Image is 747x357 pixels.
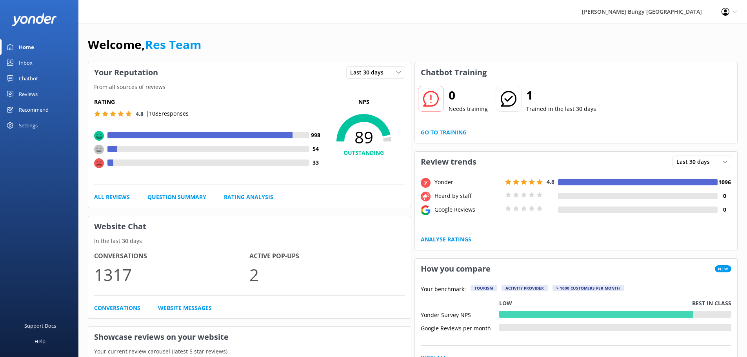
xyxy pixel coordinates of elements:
p: | 1085 responses [146,109,189,118]
h4: Conversations [94,251,249,261]
h4: 998 [309,131,323,140]
h4: 33 [309,158,323,167]
div: Inbox [19,55,33,71]
h4: OUTSTANDING [323,149,405,157]
a: Website Messages [158,304,212,312]
div: Chatbot [19,71,38,86]
div: Settings [19,118,38,133]
h3: How you compare [415,259,496,279]
img: yonder-white-logo.png [12,13,57,26]
p: From all sources of reviews [88,83,411,91]
div: Google Reviews per month [421,324,499,331]
p: Your current review carousel (latest 5 star reviews) [88,347,411,356]
span: New [715,265,731,272]
h2: 0 [449,86,488,105]
h3: Showcase reviews on your website [88,327,411,347]
h1: Welcome, [88,35,201,54]
a: Analyse Ratings [421,235,471,244]
p: Low [499,299,512,308]
p: 2 [249,261,405,288]
h4: 0 [718,192,731,200]
h3: Chatbot Training [415,62,493,83]
h3: Your Reputation [88,62,164,83]
a: Question Summary [147,193,206,201]
a: Rating Analysis [224,193,273,201]
h3: Review trends [415,152,482,172]
span: 4.8 [136,110,144,118]
div: Reviews [19,86,38,102]
h4: 1096 [718,178,731,187]
p: In the last 30 days [88,237,411,245]
div: Help [35,333,45,349]
h4: Active Pop-ups [249,251,405,261]
p: Best in class [692,299,731,308]
span: Last 30 days [350,68,388,77]
h5: Rating [94,98,323,106]
div: Support Docs [24,318,56,333]
a: Go to Training [421,128,467,137]
span: 4.8 [547,178,554,185]
p: Your benchmark: [421,285,466,294]
div: Yonder Survey NPS [421,311,499,318]
p: Needs training [449,105,488,113]
div: > 1000 customers per month [553,285,624,291]
div: Google Reviews [433,205,503,214]
h4: 54 [309,145,323,153]
div: Recommend [19,102,49,118]
p: 1317 [94,261,249,288]
div: Home [19,39,34,55]
h3: Website Chat [88,216,411,237]
a: All Reviews [94,193,130,201]
div: Yonder [433,178,503,187]
div: Activity Provider [502,285,548,291]
a: Res Team [145,36,201,53]
div: Tourism [471,285,497,291]
a: Conversations [94,304,140,312]
h2: 1 [526,86,596,105]
p: NPS [323,98,405,106]
p: Trained in the last 30 days [526,105,596,113]
span: 89 [323,127,405,147]
span: Last 30 days [676,158,714,166]
div: Heard by staff [433,192,503,200]
h4: 0 [718,205,731,214]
